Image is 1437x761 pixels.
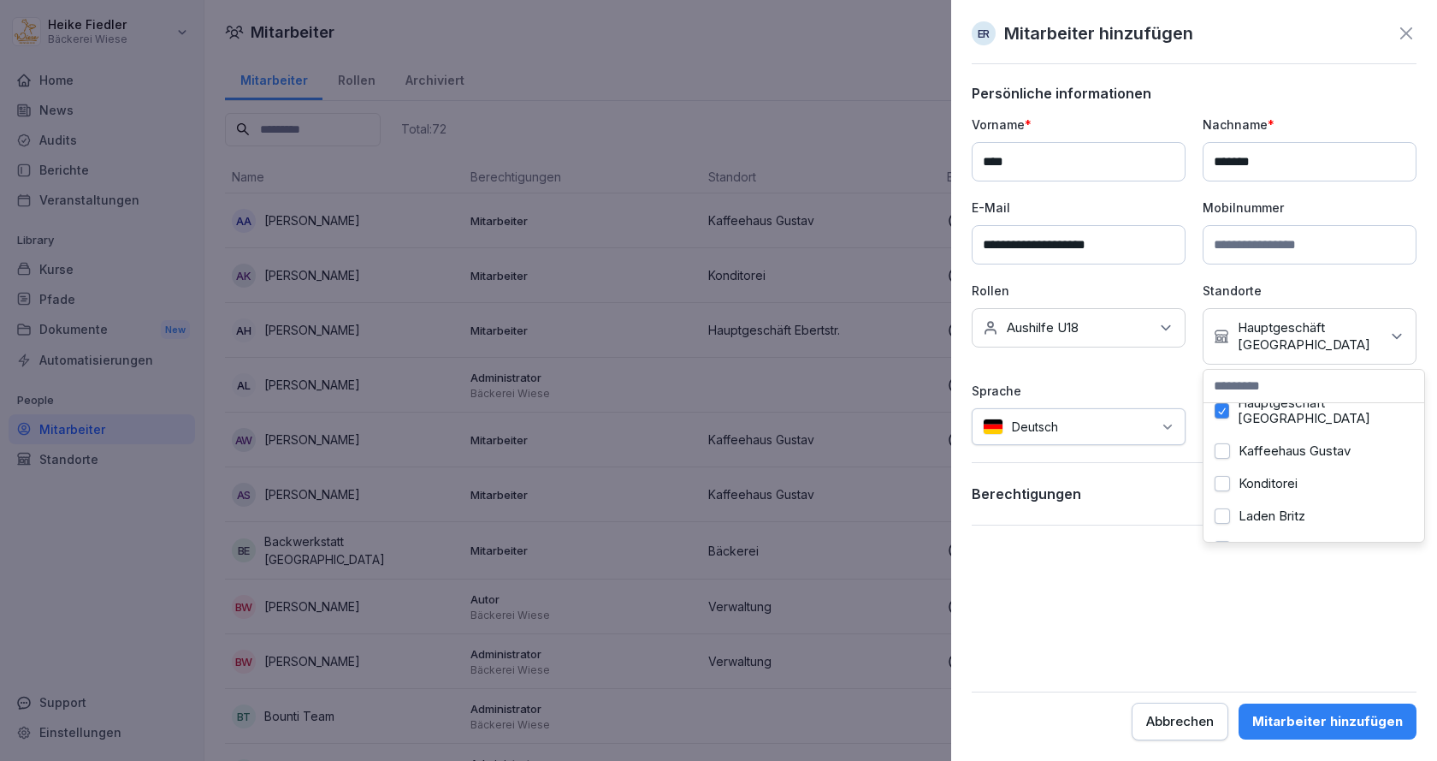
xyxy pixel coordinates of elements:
p: Rollen [972,282,1186,300]
button: Abbrechen [1132,703,1228,740]
p: Persönliche informationen [972,85,1416,102]
p: Standorte [1203,282,1416,300]
div: ER [972,21,996,45]
p: Aushilfe U18 [1007,319,1079,336]
p: E-Mail [972,199,1186,217]
label: Konditorei [1239,476,1298,491]
p: Sprache [972,382,1186,400]
div: Deutsch [972,408,1186,445]
p: Hauptgeschäft [GEOGRAPHIC_DATA] [1238,319,1380,354]
button: Mitarbeiter hinzufügen [1239,704,1416,740]
label: Logistik [1239,541,1285,556]
label: Kaffeehaus Gustav [1239,443,1351,459]
p: Mitarbeiter hinzufügen [1004,21,1193,46]
label: Hauptgeschäft [GEOGRAPHIC_DATA] [1238,395,1413,426]
p: Vorname [972,116,1186,134]
label: Laden Britz [1239,508,1305,524]
img: de.svg [983,419,1003,435]
p: Nachname [1203,116,1416,134]
div: Abbrechen [1146,712,1214,731]
p: Mobilnummer [1203,199,1416,217]
div: Mitarbeiter hinzufügen [1252,712,1403,731]
p: Berechtigungen [972,485,1081,502]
